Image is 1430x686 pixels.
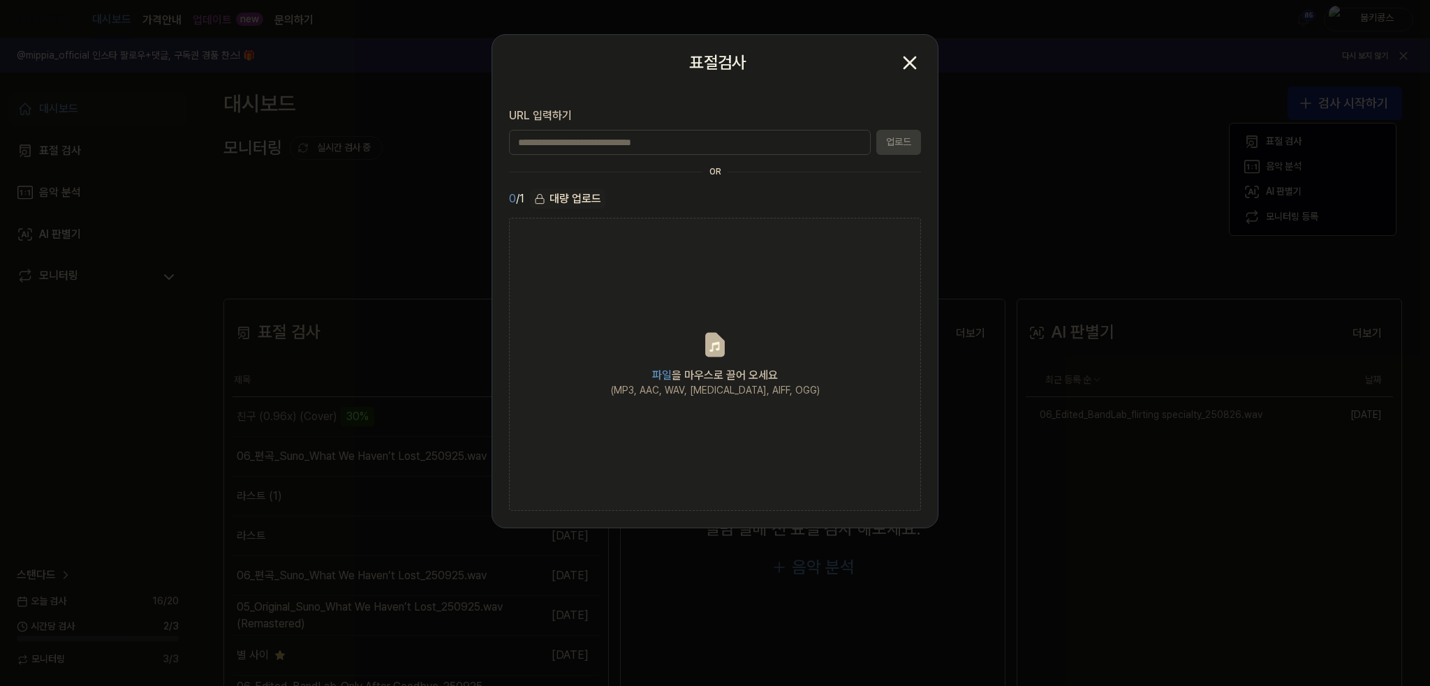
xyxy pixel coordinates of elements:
[652,368,672,382] span: 파일
[509,107,921,124] label: URL 입력하기
[611,384,820,398] div: (MP3, AAC, WAV, [MEDICAL_DATA], AIFF, OGG)
[509,189,524,209] div: / 1
[689,50,746,76] h2: 표절검사
[509,191,516,207] span: 0
[530,189,605,209] button: 대량 업로드
[652,368,778,382] span: 을 마우스로 끌어 오세요
[709,166,721,178] div: OR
